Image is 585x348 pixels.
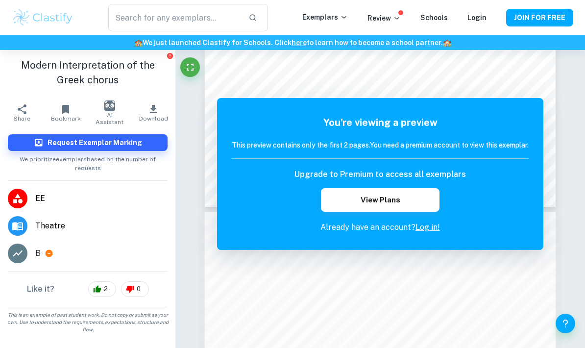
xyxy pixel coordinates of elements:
[139,115,168,122] span: Download
[8,134,168,151] button: Request Exemplar Marking
[35,193,168,204] span: EE
[467,14,487,22] a: Login
[88,99,132,126] button: AI Assistant
[134,39,143,47] span: 🏫
[166,52,173,59] button: Report issue
[12,8,74,27] img: Clastify logo
[232,222,529,233] p: Already have an account?
[98,284,113,294] span: 2
[180,57,200,77] button: Fullscreen
[44,99,88,126] button: Bookmark
[88,281,116,297] div: 2
[4,311,171,333] span: This is an example of past student work. Do not copy or submit as your own. Use to understand the...
[2,37,583,48] h6: We just launched Clastify for Schools. Click to learn how to become a school partner.
[132,99,176,126] button: Download
[94,112,126,125] span: AI Assistant
[35,220,168,232] span: Theatre
[443,39,451,47] span: 🏫
[104,100,115,111] img: AI Assistant
[8,151,168,173] span: We prioritize exemplars based on the number of requests
[321,188,439,212] button: View Plans
[420,14,448,22] a: Schools
[367,13,401,24] p: Review
[35,248,41,259] p: B
[131,284,146,294] span: 0
[292,39,307,47] a: here
[8,58,168,87] h1: Modern Interpretation of the Greek chorus
[27,283,54,295] h6: Like it?
[415,223,440,232] a: Log in!
[232,140,529,150] h6: This preview contains only the first 2 pages. You need a premium account to view this exemplar.
[294,169,466,180] h6: Upgrade to Premium to access all exemplars
[121,281,149,297] div: 0
[51,115,81,122] span: Bookmark
[556,314,575,333] button: Help and Feedback
[14,115,30,122] span: Share
[48,137,142,148] h6: Request Exemplar Marking
[302,12,348,23] p: Exemplars
[108,4,241,31] input: Search for any exemplars...
[506,9,573,26] button: JOIN FOR FREE
[232,115,529,130] h5: You're viewing a preview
